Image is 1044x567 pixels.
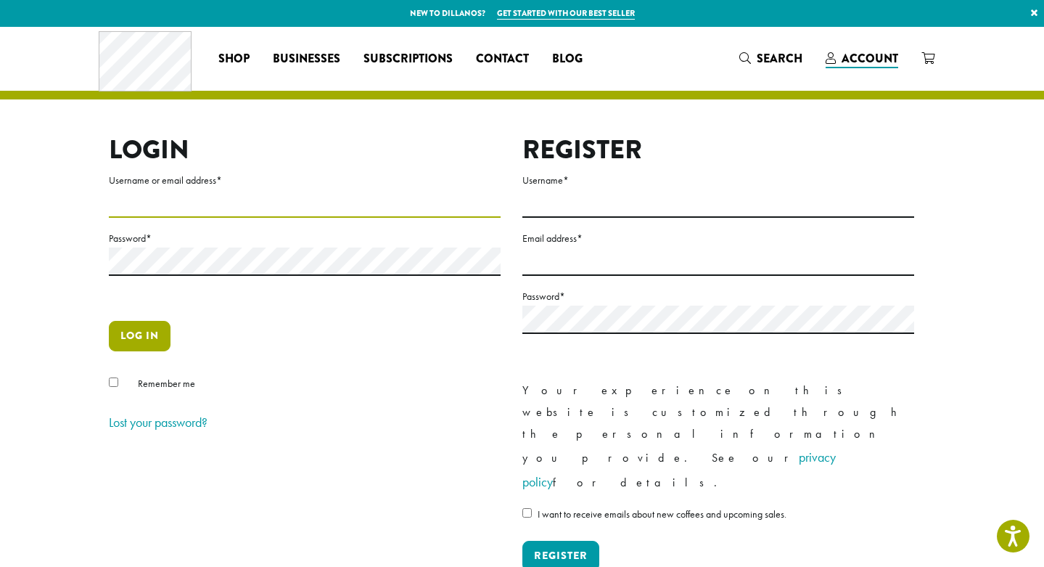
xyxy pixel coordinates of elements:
[476,50,529,68] span: Contact
[842,50,898,67] span: Account
[109,171,501,189] label: Username or email address
[538,507,786,521] span: I want to receive emails about new coffees and upcoming sales.
[522,287,914,306] label: Password
[552,50,583,68] span: Blog
[109,229,501,248] label: Password
[109,414,207,431] a: Lost your password?
[138,377,195,390] span: Remember me
[522,508,532,518] input: I want to receive emails about new coffees and upcoming sales.
[109,321,170,351] button: Log in
[497,7,635,20] a: Get started with our best seller
[522,380,914,494] p: Your experience on this website is customized through the personal information you provide. See o...
[522,171,914,189] label: Username
[522,229,914,248] label: Email address
[109,134,501,166] h2: Login
[273,50,340,68] span: Businesses
[363,50,453,68] span: Subscriptions
[757,50,802,67] span: Search
[218,50,250,68] span: Shop
[522,449,836,490] a: privacy policy
[522,134,914,166] h2: Register
[207,47,261,70] a: Shop
[728,46,814,70] a: Search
